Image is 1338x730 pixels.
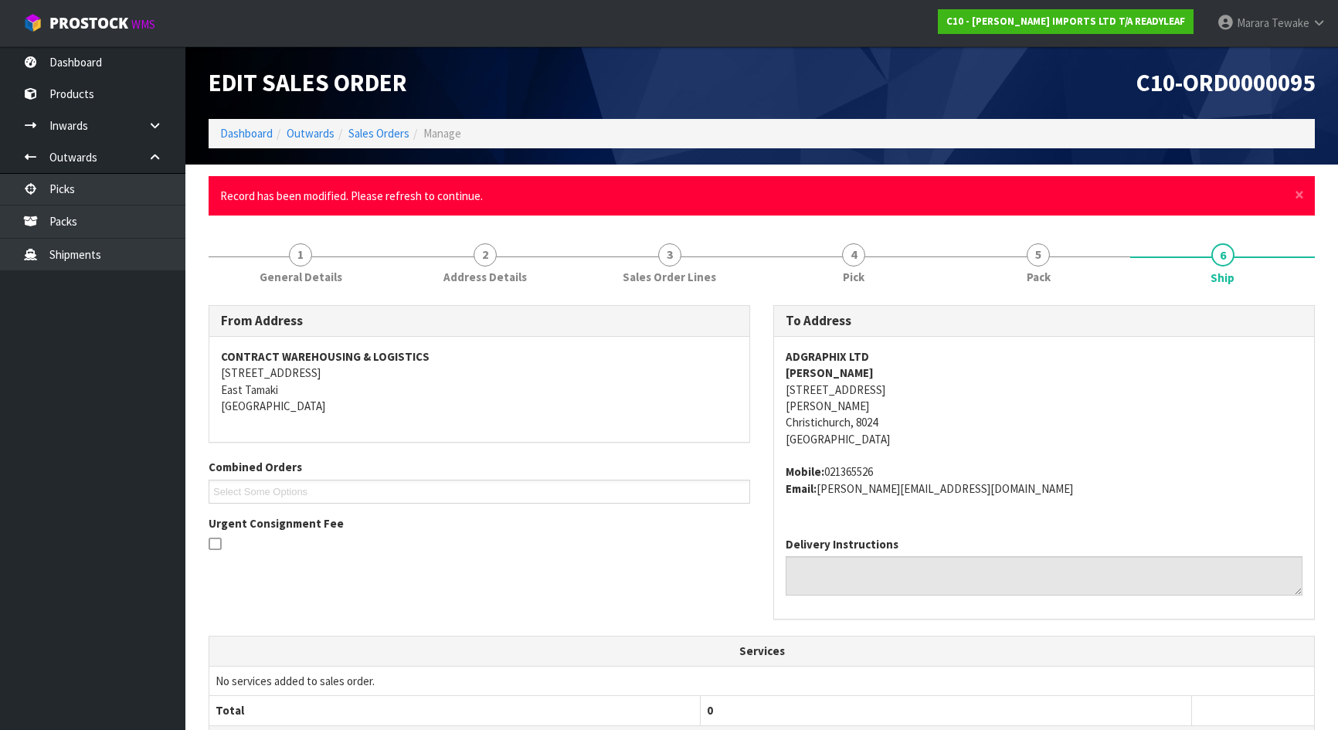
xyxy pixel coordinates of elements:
a: Outwards [287,126,334,141]
span: Sales Order Lines [623,269,716,285]
span: Pick [843,269,864,285]
a: Dashboard [220,126,273,141]
span: Pack [1027,269,1051,285]
img: cube-alt.png [23,13,42,32]
h3: From Address [221,314,738,328]
strong: email [786,481,817,496]
strong: mobile [786,464,824,479]
th: Total [209,696,701,725]
strong: [PERSON_NAME] [786,365,874,380]
small: WMS [131,17,155,32]
span: 5 [1027,243,1050,267]
address: 021365526 [PERSON_NAME][EMAIL_ADDRESS][DOMAIN_NAME] [786,463,1302,497]
span: × [1295,184,1304,205]
span: Marara [1237,15,1269,30]
span: 2 [474,243,497,267]
span: Edit Sales Order [209,67,407,98]
a: C10 - [PERSON_NAME] IMPORTS LTD T/A READYLEAF [938,9,1194,34]
span: Tewake [1272,15,1309,30]
strong: CONTRACT WAREHOUSING & LOGISTICS [221,349,430,364]
span: Ship [1211,270,1234,286]
span: ProStock [49,13,128,33]
address: [STREET_ADDRESS] East Tamaki [GEOGRAPHIC_DATA] [221,348,738,415]
label: Delivery Instructions [786,536,898,552]
strong: ADGRAPHIX LTD [786,349,869,364]
span: 0 [707,703,713,718]
th: Services [209,637,1314,666]
td: No services added to sales order. [209,666,1314,695]
span: 3 [658,243,681,267]
h3: To Address [786,314,1302,328]
a: Sales Orders [348,126,409,141]
span: 1 [289,243,312,267]
span: Manage [423,126,461,141]
strong: C10 - [PERSON_NAME] IMPORTS LTD T/A READYLEAF [946,15,1185,28]
address: [STREET_ADDRESS] [PERSON_NAME] Christichurch, 8024 [GEOGRAPHIC_DATA] [786,348,1302,448]
span: Record has been modified. Please refresh to continue. [220,188,483,203]
label: Urgent Consignment Fee [209,515,344,531]
span: Address Details [443,269,527,285]
label: Combined Orders [209,459,302,475]
span: C10-ORD0000095 [1136,67,1315,98]
span: 6 [1211,243,1234,267]
span: 4 [842,243,865,267]
span: General Details [260,269,342,285]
